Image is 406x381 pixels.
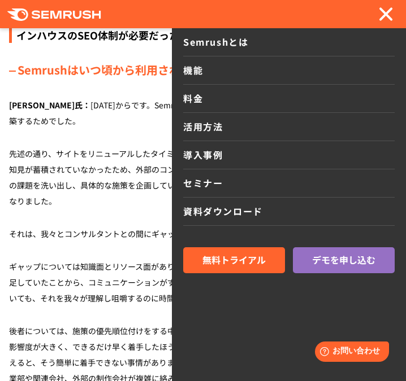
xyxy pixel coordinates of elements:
[183,198,395,226] a: 資料ダウンロード
[183,56,395,85] a: 機能
[9,61,397,79] div: Semrushはいつ頃から利用されていますか？
[293,247,395,273] a: デモを申し込む
[9,226,397,259] p: それは、我々とコンサルタントとの間にギャップが埋まれる、ということでした。
[9,259,397,323] p: ギャップについては知識面とリソース面があります。前者については、当時は弊社内に十分なSEOの知見が不足していたことから、コミュニケーションがずれてしまう事がありました。折角、施策のアイディアをい...
[9,99,90,111] span: [PERSON_NAME]氏：
[183,85,395,113] a: 料金
[9,97,397,146] p: [DATE]からです。Semrushを利用するきっかけは、SEOを社内で運用できる体制を構築するためでした。
[9,28,397,43] div: インハウスのSEO体制が必要だった理由
[183,169,395,198] a: セミナー
[9,146,397,226] p: 先述の通り、サイトをリニューアルしたタイミングで改めてSEOに注力し始めたのですが、まだ社内に十分な知見が蓄積されていなかったため、外部のコンサルタントの力を借りることにしました。彼らと一緒にサ...
[183,28,395,56] a: Semrushとは
[312,253,375,268] span: デモを申し込む
[183,141,395,169] a: 導入事例
[305,337,394,369] iframe: Help widget launcher
[183,247,285,273] a: 無料トライアル
[202,253,266,268] span: 無料トライアル
[183,113,395,141] a: 活用方法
